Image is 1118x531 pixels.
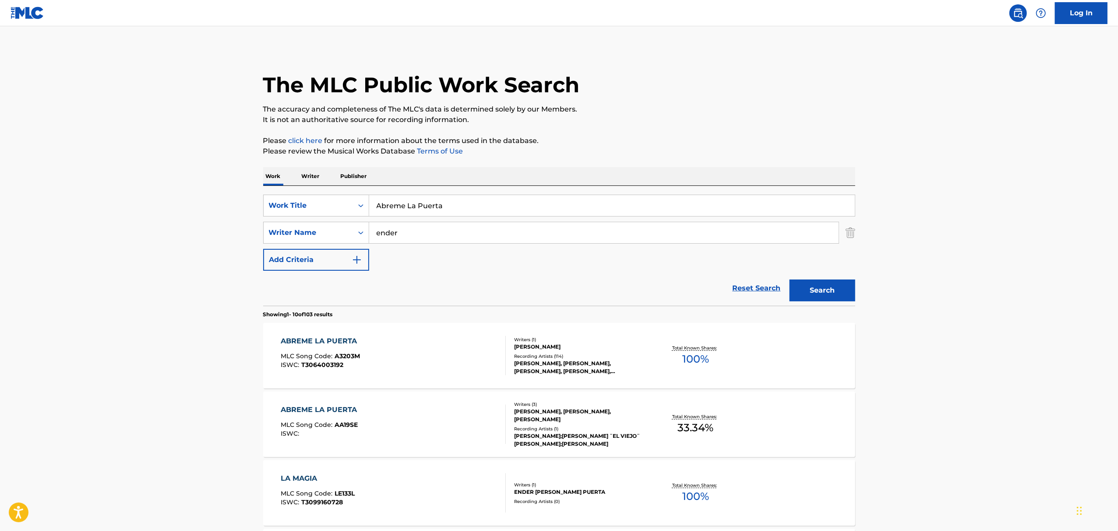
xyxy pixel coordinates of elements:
[263,115,855,125] p: It is not an authoritative source for recording information.
[263,323,855,388] a: ABREME LA PUERTAMLC Song Code:A3203MISWC:T3064003192Writers (1)[PERSON_NAME]Recording Artists (11...
[289,136,323,145] a: click here
[263,104,855,115] p: The accuracy and completeness of The MLC's data is determined solely by our Members.
[299,167,322,185] p: Writer
[1009,4,1027,22] a: Public Search
[263,72,580,98] h1: The MLC Public Work Search
[281,421,335,429] span: MLC Song Code :
[263,460,855,526] a: LA MAGIAMLC Song Code:LE133LISWC:T3099160728Writers (1)ENDER [PERSON_NAME] PUERTARecording Artist...
[11,7,44,19] img: MLC Logo
[335,421,358,429] span: AA19SE
[514,426,646,432] div: Recording Artists ( 1 )
[790,279,855,301] button: Search
[352,255,362,265] img: 9d2ae6d4665cec9f34b9.svg
[263,146,855,157] p: Please review the Musical Works Database
[301,498,343,506] span: T3099160728
[335,489,355,497] span: LE133L
[514,353,646,360] div: Recording Artists ( 114 )
[672,413,719,420] p: Total Known Shares:
[1055,2,1107,24] a: Log In
[682,351,709,367] span: 100 %
[514,336,646,343] div: Writers ( 1 )
[1077,498,1082,524] div: Drag
[514,401,646,408] div: Writers ( 3 )
[514,482,646,488] div: Writers ( 1 )
[514,432,646,448] div: [PERSON_NAME];[PERSON_NAME] ¨EL VIEJO¨ [PERSON_NAME];[PERSON_NAME]
[514,408,646,423] div: [PERSON_NAME], [PERSON_NAME], [PERSON_NAME]
[1074,489,1118,531] iframe: Chat Widget
[281,430,301,437] span: ISWC :
[263,249,369,271] button: Add Criteria
[281,489,335,497] span: MLC Song Code :
[269,227,348,238] div: Writer Name
[301,361,343,369] span: T3064003192
[269,200,348,211] div: Work Title
[846,222,855,244] img: Delete Criterion
[728,279,785,298] a: Reset Search
[263,391,855,457] a: ABREME LA PUERTAMLC Song Code:AA19SEISWC:Writers (3)[PERSON_NAME], [PERSON_NAME], [PERSON_NAME]Re...
[281,498,301,506] span: ISWC :
[281,336,361,346] div: ABREME LA PUERTA
[335,352,360,360] span: A3203M
[416,147,463,155] a: Terms of Use
[514,498,646,505] div: Recording Artists ( 0 )
[281,405,361,415] div: ABREME LA PUERTA
[672,345,719,351] p: Total Known Shares:
[1032,4,1050,22] div: Help
[263,195,855,306] form: Search Form
[514,343,646,351] div: [PERSON_NAME]
[682,489,709,504] span: 100 %
[1036,8,1046,18] img: help
[281,473,355,484] div: LA MAGIA
[514,360,646,375] div: [PERSON_NAME], [PERSON_NAME], [PERSON_NAME], [PERSON_NAME], [PERSON_NAME]
[338,167,370,185] p: Publisher
[263,167,283,185] p: Work
[281,361,301,369] span: ISWC :
[281,352,335,360] span: MLC Song Code :
[1013,8,1023,18] img: search
[263,311,333,318] p: Showing 1 - 10 of 103 results
[263,136,855,146] p: Please for more information about the terms used in the database.
[677,420,713,436] span: 33.34 %
[514,488,646,496] div: ENDER [PERSON_NAME] PUERTA
[672,482,719,489] p: Total Known Shares:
